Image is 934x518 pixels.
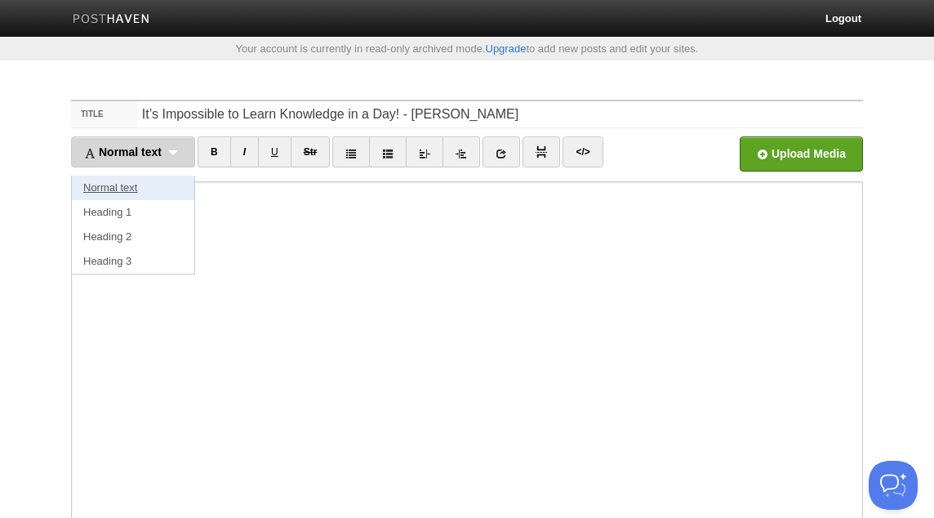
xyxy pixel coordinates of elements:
[73,14,150,26] img: Posthaven-bar
[198,136,231,167] a: B
[869,461,918,510] iframe: Help Scout Beacon - Open
[59,43,875,54] div: Your account is currently in read-only archived mode. to add new posts and edit your sites.
[291,136,331,167] a: Str
[258,136,291,167] a: U
[486,42,527,55] a: Upgrade
[230,136,259,167] a: I
[71,101,137,127] label: Title
[84,145,162,159] span: Normal text
[304,146,318,158] del: Str
[72,200,194,225] a: Heading 1
[536,146,547,158] img: pagebreak-icon.png
[563,136,603,167] a: </>
[72,176,194,200] a: Normal text
[72,249,194,274] a: Heading 3
[72,225,194,249] a: Heading 2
